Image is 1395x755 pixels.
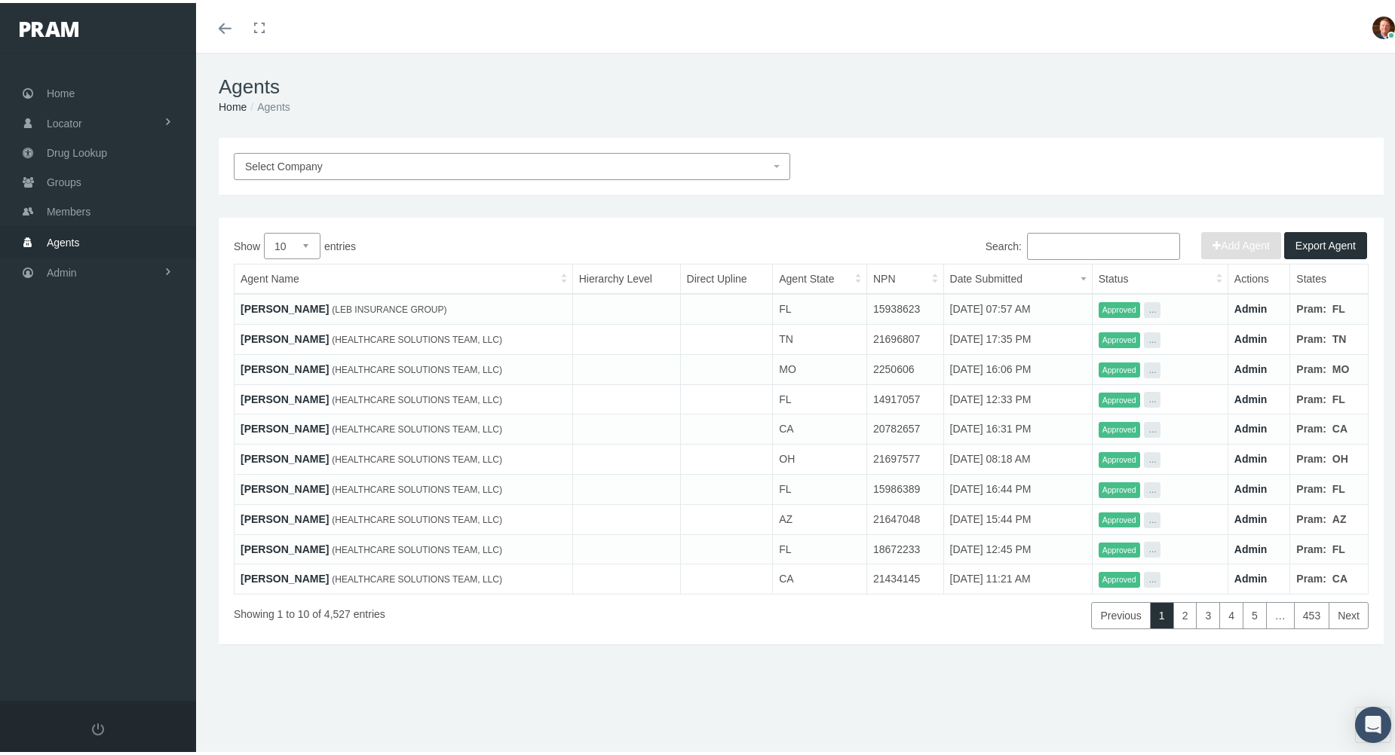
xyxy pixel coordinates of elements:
[572,261,680,292] th: Hierarchy Level
[866,531,943,561] td: 18672233
[1099,329,1140,345] span: Approved
[20,19,78,34] img: PRAM_20_x_78.png
[1332,360,1350,372] b: MO
[866,442,943,472] td: 21697577
[1332,570,1347,582] b: CA
[1332,510,1347,522] b: AZ
[866,561,943,591] td: 21434145
[1196,599,1220,626] a: 3
[1296,390,1326,402] b: Pram:
[943,442,1092,472] td: [DATE] 08:18 AM
[241,420,329,432] a: [PERSON_NAME]
[241,570,329,582] a: [PERSON_NAME]
[773,531,867,561] td: FL
[866,472,943,502] td: 15986389
[332,332,502,342] span: (HEALTHCARE SOLUTIONS TEAM, LLC)
[773,291,867,321] td: FL
[1296,480,1326,492] b: Pram:
[986,230,1180,257] label: Search:
[1296,450,1326,462] b: Pram:
[1332,450,1348,462] b: OH
[1099,540,1140,555] span: Approved
[773,381,867,411] td: FL
[1144,569,1160,585] button: ...
[773,322,867,352] td: TN
[1092,261,1228,292] th: Status: activate to sort column ascending
[866,381,943,411] td: 14917057
[1296,360,1326,372] b: Pram:
[943,472,1092,502] td: [DATE] 16:44 PM
[47,194,90,223] span: Members
[1234,390,1268,402] a: Admin
[1150,599,1174,626] a: 1
[1234,510,1268,522] a: Admin
[1296,540,1326,552] b: Pram:
[1099,299,1140,315] span: Approved
[943,381,1092,411] td: [DATE] 12:33 PM
[1144,389,1160,405] button: ...
[234,230,802,256] label: Show entries
[866,322,943,352] td: 21696807
[241,300,329,312] a: [PERSON_NAME]
[1296,420,1326,432] b: Pram:
[1296,300,1326,312] b: Pram:
[247,96,290,112] li: Agents
[866,291,943,321] td: 15938623
[241,450,329,462] a: [PERSON_NAME]
[1173,599,1197,626] a: 2
[47,76,75,105] span: Home
[1294,599,1329,626] a: 453
[943,561,1092,591] td: [DATE] 11:21 AM
[866,261,943,292] th: NPN: activate to sort column ascending
[943,322,1092,352] td: [DATE] 17:35 PM
[1201,229,1281,256] button: Add Agent
[332,512,502,522] span: (HEALTHCARE SOLUTIONS TEAM, LLC)
[1099,359,1140,375] span: Approved
[773,442,867,472] td: OH
[1234,570,1268,582] a: Admin
[773,501,867,531] td: AZ
[47,225,80,254] span: Agents
[1296,510,1326,522] b: Pram:
[235,261,573,292] th: Agent Name: activate to sort column ascending
[1144,449,1160,465] button: ...
[1144,299,1160,315] button: ...
[241,390,329,402] a: [PERSON_NAME]
[47,165,81,194] span: Groups
[1329,599,1369,626] a: Next
[332,301,446,312] span: (LEB INSURANCE GROUP)
[1144,539,1160,555] button: ...
[1144,419,1160,435] button: ...
[1099,390,1140,405] span: Approved
[1228,261,1289,292] th: Actions
[332,451,502,462] span: (HEALTHCARE SOLUTIONS TEAM, LLC)
[332,421,502,432] span: (HEALTHCARE SOLUTIONS TEAM, LLC)
[943,351,1092,381] td: [DATE] 16:06 PM
[773,472,867,502] td: FL
[1219,599,1243,626] a: 4
[866,351,943,381] td: 2250606
[332,542,502,552] span: (HEALTHCARE SOLUTIONS TEAM, LLC)
[773,411,867,442] td: CA
[1284,229,1367,256] button: Export Agent
[1332,540,1345,552] b: FL
[219,72,1384,96] h1: Agents
[241,360,329,372] a: [PERSON_NAME]
[245,157,323,170] span: Select Company
[1144,509,1160,525] button: ...
[1355,704,1391,740] div: Open Intercom Messenger
[1332,330,1347,342] b: TN
[1296,570,1326,582] b: Pram:
[1332,390,1345,402] b: FL
[1296,330,1326,342] b: Pram:
[773,351,867,381] td: MO
[1332,480,1345,492] b: FL
[943,531,1092,561] td: [DATE] 12:45 PM
[1266,599,1295,626] a: …
[1099,479,1140,495] span: Approved
[943,411,1092,442] td: [DATE] 16:31 PM
[680,261,773,292] th: Direct Upline
[47,136,107,164] span: Drug Lookup
[219,98,247,110] a: Home
[1234,360,1268,372] a: Admin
